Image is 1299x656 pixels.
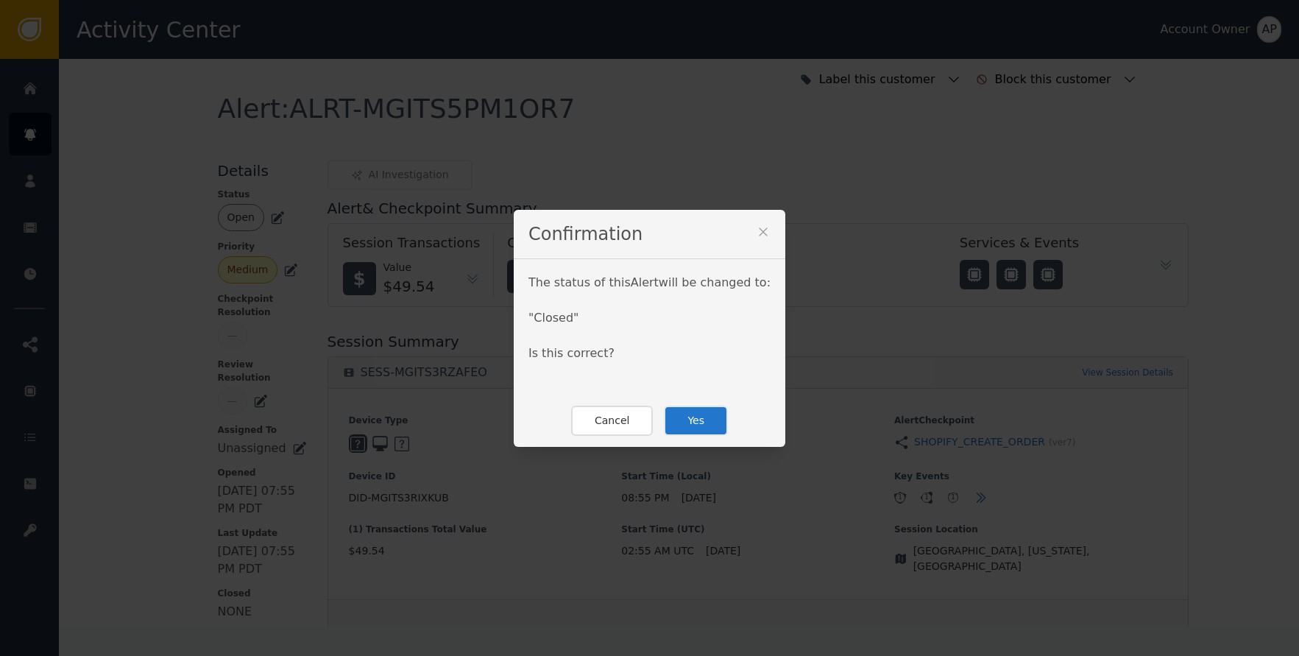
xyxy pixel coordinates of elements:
[664,406,728,436] button: Yes
[528,311,578,325] span: " Closed "
[571,406,653,436] button: Cancel
[528,275,771,289] span: The status of this Alert will be changed to:
[528,346,615,360] span: Is this correct?
[514,210,785,259] div: Confirmation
